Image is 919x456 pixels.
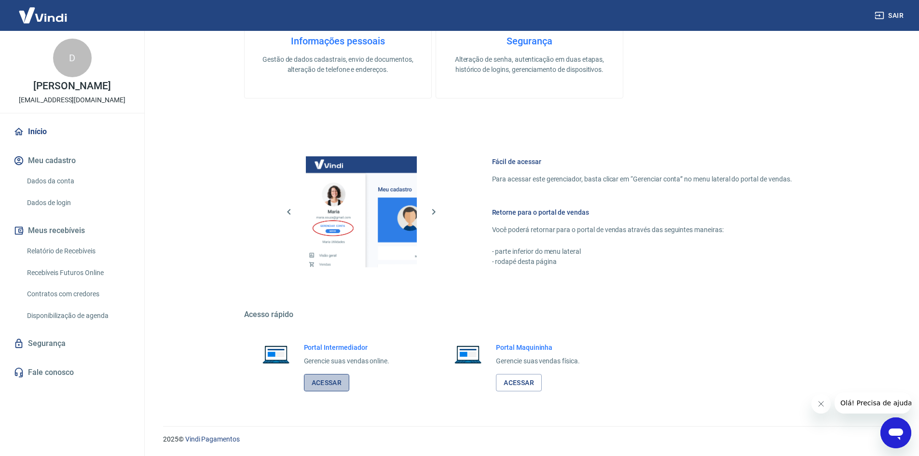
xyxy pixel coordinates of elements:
[12,150,133,171] button: Meu cadastro
[23,241,133,261] a: Relatório de Recebíveis
[19,95,125,105] p: [EMAIL_ADDRESS][DOMAIN_NAME]
[811,394,831,414] iframe: Fechar mensagem
[23,171,133,191] a: Dados da conta
[260,55,416,75] p: Gestão de dados cadastrais, envio de documentos, alteração de telefone e endereços.
[492,247,792,257] p: - parte inferior do menu lateral
[163,434,896,444] p: 2025 ©
[492,225,792,235] p: Você poderá retornar para o portal de vendas através das seguintes maneiras:
[306,156,417,267] img: Imagem da dashboard mostrando o botão de gerenciar conta na sidebar no lado esquerdo
[260,35,416,47] h4: Informações pessoais
[452,35,607,47] h4: Segurança
[492,157,792,166] h6: Fácil de acessar
[12,0,74,30] img: Vindi
[492,207,792,217] h6: Retorne para o portal de vendas
[496,356,580,366] p: Gerencie suas vendas física.
[304,356,390,366] p: Gerencie suas vendas online.
[12,333,133,354] a: Segurança
[304,343,390,352] h6: Portal Intermediador
[33,81,110,91] p: [PERSON_NAME]
[492,174,792,184] p: Para acessar este gerenciador, basta clicar em “Gerenciar conta” no menu lateral do portal de ven...
[256,343,296,366] img: Imagem de um notebook aberto
[492,257,792,267] p: - rodapé desta página
[23,263,133,283] a: Recebíveis Futuros Online
[835,392,911,414] iframe: Mensagem da empresa
[185,435,240,443] a: Vindi Pagamentos
[873,7,907,25] button: Sair
[244,310,815,319] h5: Acesso rápido
[53,39,92,77] div: D
[304,374,350,392] a: Acessar
[12,121,133,142] a: Início
[880,417,911,448] iframe: Botão para abrir a janela de mensagens
[496,374,542,392] a: Acessar
[452,55,607,75] p: Alteração de senha, autenticação em duas etapas, histórico de logins, gerenciamento de dispositivos.
[23,193,133,213] a: Dados de login
[6,7,81,14] span: Olá! Precisa de ajuda?
[496,343,580,352] h6: Portal Maquininha
[23,306,133,326] a: Disponibilização de agenda
[12,362,133,383] a: Fale conosco
[448,343,488,366] img: Imagem de um notebook aberto
[23,284,133,304] a: Contratos com credores
[12,220,133,241] button: Meus recebíveis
